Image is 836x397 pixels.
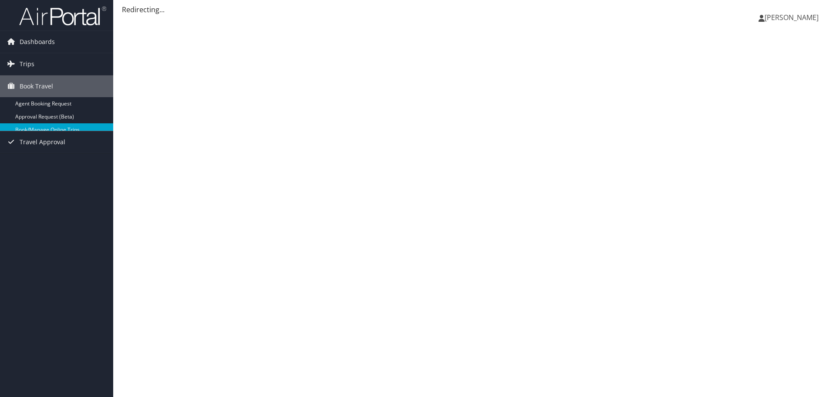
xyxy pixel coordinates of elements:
[122,4,827,15] div: Redirecting...
[765,13,819,22] span: [PERSON_NAME]
[20,31,55,53] span: Dashboards
[20,53,34,75] span: Trips
[19,6,106,26] img: airportal-logo.png
[20,75,53,97] span: Book Travel
[20,131,65,153] span: Travel Approval
[758,4,827,31] a: [PERSON_NAME]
